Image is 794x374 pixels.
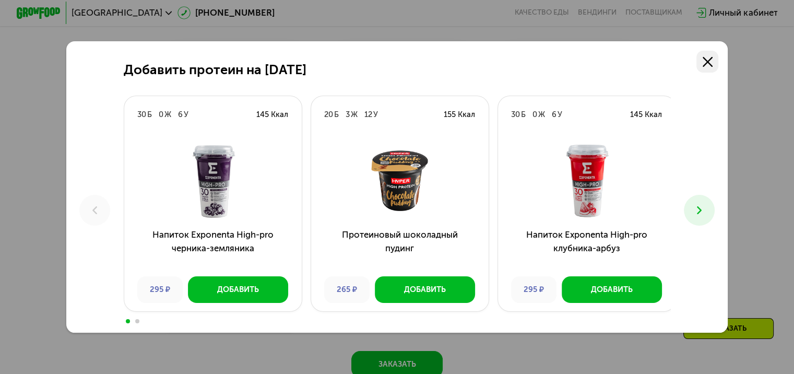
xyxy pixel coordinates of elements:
h3: Напиток Exponenta High-pro черника-земляника [124,228,302,268]
div: Б [147,109,152,120]
div: У [373,109,378,120]
div: 145 Ккал [630,109,662,120]
div: Ж [538,109,545,120]
h3: Напиток Exponenta High-pro клубника-арбуз [498,228,676,268]
div: Добавить [591,284,633,295]
div: У [558,109,562,120]
img: Напиток Exponenta High-pro клубника-арбуз [506,142,666,219]
h3: Протеиновый шоколадный пудинг [311,228,489,268]
div: 3 [346,109,350,120]
div: Добавить [217,284,259,295]
div: У [184,109,188,120]
div: 0 [532,109,537,120]
div: 30 [137,109,146,120]
div: Ж [351,109,358,120]
div: Б [334,109,339,120]
div: 295 ₽ [137,276,183,303]
div: Б [521,109,526,120]
div: 20 [324,109,333,120]
button: Добавить [375,276,475,303]
div: 30 [511,109,520,120]
div: 145 Ккал [256,109,288,120]
div: 265 ₽ [324,276,370,303]
h2: Добавить протеин на [DATE] [124,62,306,78]
div: 0 [159,109,163,120]
button: Добавить [188,276,288,303]
div: Ж [164,109,171,120]
div: 295 ₽ [511,276,556,303]
div: Добавить [404,284,446,295]
img: Напиток Exponenta High-pro черника-земляника [133,142,292,219]
div: 6 [552,109,556,120]
div: 155 Ккал [444,109,475,120]
img: Протеиновый шоколадный пудинг [319,142,479,219]
div: 6 [178,109,183,120]
div: 12 [364,109,372,120]
button: Добавить [562,276,662,303]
